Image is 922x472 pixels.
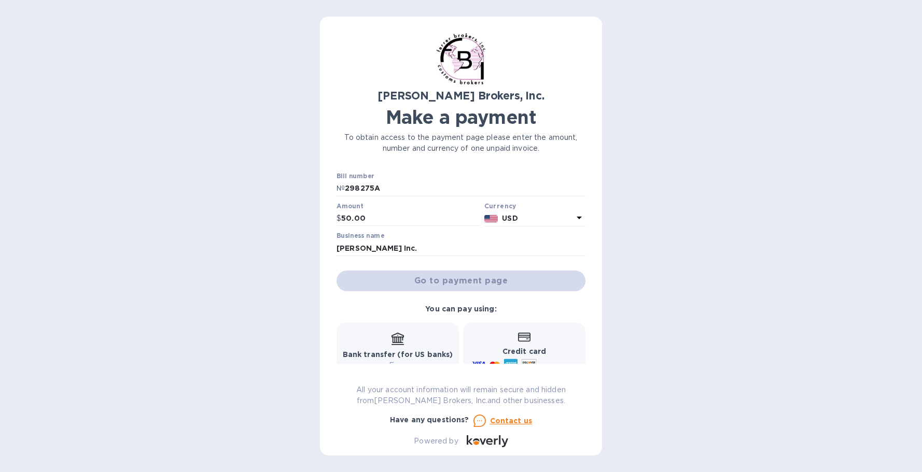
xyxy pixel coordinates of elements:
[343,350,453,359] b: Bank transfer (for US banks)
[502,347,546,355] b: Credit card
[337,240,585,256] input: Enter business name
[337,384,585,406] p: All your account information will remain secure and hidden from [PERSON_NAME] Brokers, Inc. and o...
[502,214,518,222] b: USD
[343,360,453,371] p: Free
[484,215,498,222] img: USD
[337,174,374,180] label: Bill number
[337,132,585,154] p: To obtain access to the payment page please enter the amount, number and currency of one unpaid i...
[337,203,363,209] label: Amount
[345,181,585,196] input: Enter bill number
[341,211,480,226] input: 0.00
[414,436,458,447] p: Powered by
[490,417,533,425] u: Contact us
[484,202,516,210] b: Currency
[425,305,496,313] b: You can pay using:
[541,362,579,369] span: and more...
[337,183,345,194] p: №
[337,106,585,128] h1: Make a payment
[378,89,544,102] b: [PERSON_NAME] Brokers, Inc.
[337,233,384,239] label: Business name
[390,416,469,424] b: Have any questions?
[337,213,341,224] p: $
